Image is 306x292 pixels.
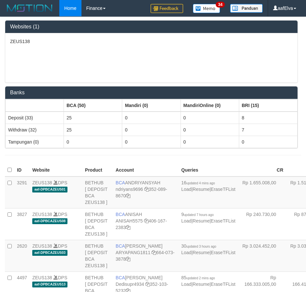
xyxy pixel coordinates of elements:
[193,282,210,287] a: Resume
[239,112,297,124] td: 8
[14,164,30,177] th: ID
[32,243,52,249] a: ZEUS138
[181,212,214,217] span: 9
[181,99,239,112] th: Group: activate to sort column ascending
[32,250,67,255] span: aaf-DPBCAZEUS03
[181,275,215,280] span: 85
[193,4,220,13] img: Button%20Memo.svg
[181,136,239,148] td: 0
[144,187,149,192] a: Copy ndriyans9696 to clipboard
[32,212,52,217] a: ZEUS138
[181,275,235,287] span: | |
[64,124,122,136] td: 25
[10,90,293,96] h3: Banks
[116,243,125,249] span: BCA
[82,164,113,177] th: Product
[122,124,181,136] td: 0
[239,99,297,112] th: Group: activate to sort column ascending
[216,2,225,8] span: 34
[6,136,64,148] td: Tampungan (0)
[181,243,235,255] span: | |
[230,4,263,13] img: panduan.png
[10,38,293,45] p: ZEUS138
[116,275,125,280] span: BCA
[6,124,64,136] td: Withdraw (32)
[82,240,113,271] td: BETHUB [ DEPOSIT BCA ZEUS138 ]
[6,99,64,112] th: Group: activate to sort column ascending
[144,218,149,223] a: Copy ANISAH5575 to clipboard
[30,208,82,240] td: DPS
[186,276,215,280] span: updated 2 mins ago
[116,250,151,255] a: ARYAPANG1811
[122,99,181,112] th: Group: activate to sort column ascending
[10,24,293,30] h3: Websites (1)
[32,180,52,185] a: ZEUS138
[116,282,144,287] a: Dedisupr4934
[181,124,239,136] td: 0
[193,218,210,223] a: Resume
[64,112,122,124] td: 25
[32,275,52,280] a: ZEUS138
[14,208,30,240] td: 3827
[238,177,286,208] td: Rp 1.655.008,00
[116,187,143,192] a: ndriyans9696
[126,193,130,198] a: Copy 3520898670 to clipboard
[32,282,67,287] span: aaf-DPBCAZEUS13
[181,187,191,192] a: Load
[30,177,82,208] td: DPS
[6,112,64,124] td: Deposit (33)
[211,218,235,223] a: EraseTFList
[179,164,238,177] th: Queries
[239,136,297,148] td: 0
[186,181,215,185] span: updated 4 mins ago
[113,177,179,208] td: ANDRIYANSYAH 352-089-8670
[211,187,235,192] a: EraseTFList
[64,99,122,112] th: Group: activate to sort column ascending
[32,187,67,192] span: aaf-DPBCAZEUS01
[116,212,125,217] span: BCA
[82,177,113,208] td: BETHUB [ DEPOSIT BCA ZEUS138 ]
[181,180,215,185] span: 16
[181,243,216,249] span: 30
[238,164,286,177] th: CR
[193,250,210,255] a: Resume
[5,3,54,13] img: MOTION_logo.png
[113,208,179,240] td: ANISAH 406-167-2383
[193,187,210,192] a: Resume
[126,225,130,230] a: Copy 4061672383 to clipboard
[181,218,191,223] a: Load
[181,112,239,124] td: 0
[14,240,30,271] td: 2620
[181,212,235,223] span: | |
[145,282,150,287] a: Copy Dedisupr4934 to clipboard
[238,208,286,240] td: Rp 240.730,00
[116,218,143,223] a: ANISAH5575
[151,4,183,13] img: Feedback.jpg
[239,124,297,136] td: 7
[32,218,67,224] span: aaf-DPBCAZEUS08
[122,112,181,124] td: 0
[181,250,191,255] a: Load
[30,240,82,271] td: DPS
[64,136,122,148] td: 0
[126,256,130,262] a: Copy 6640733878 to clipboard
[181,282,191,287] a: Load
[184,213,214,217] span: updated 7 hours ago
[211,282,235,287] a: EraseTFList
[122,136,181,148] td: 0
[82,208,113,240] td: BETHUB [ DEPOSIT BCA ZEUS138 ]
[181,180,235,192] span: | |
[14,177,30,208] td: 3291
[186,245,216,248] span: updated 3 hours ago
[152,250,156,255] a: Copy ARYAPANG1811 to clipboard
[113,240,179,271] td: [PERSON_NAME] 664-073-3878
[238,240,286,271] td: Rp 3.024.452,00
[116,180,125,185] span: BCA
[113,164,179,177] th: Account
[30,164,82,177] th: Website
[211,250,235,255] a: EraseTFList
